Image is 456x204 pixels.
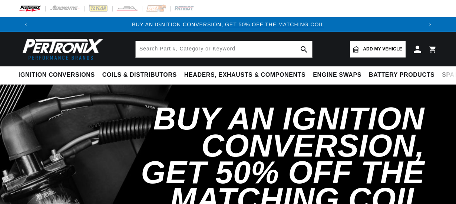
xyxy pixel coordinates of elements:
[313,71,361,79] span: Engine Swaps
[136,41,312,57] input: Search Part #, Category or Keyword
[181,66,309,84] summary: Headers, Exhausts & Components
[184,71,305,79] span: Headers, Exhausts & Components
[369,71,434,79] span: Battery Products
[423,17,437,32] button: Translation missing: en.sections.announcements.next_announcement
[99,66,181,84] summary: Coils & Distributors
[296,41,312,57] button: search button
[33,20,423,29] div: 1 of 3
[309,66,365,84] summary: Engine Swaps
[132,22,324,27] a: BUY AN IGNITION CONVERSION, GET 50% OFF THE MATCHING COIL
[350,41,406,57] a: Add my vehicle
[363,46,402,53] span: Add my vehicle
[33,20,423,29] div: Announcement
[19,36,104,62] img: Pertronix
[19,66,99,84] summary: Ignition Conversions
[365,66,438,84] summary: Battery Products
[19,71,95,79] span: Ignition Conversions
[102,71,177,79] span: Coils & Distributors
[19,17,33,32] button: Translation missing: en.sections.announcements.previous_announcement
